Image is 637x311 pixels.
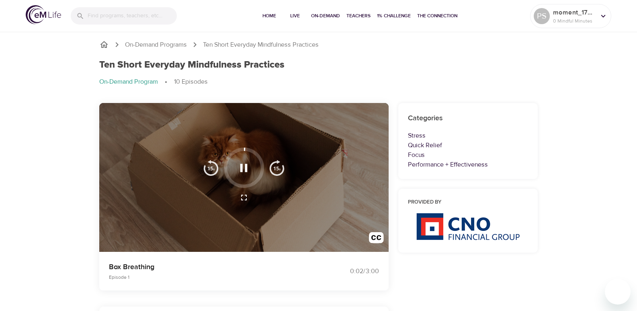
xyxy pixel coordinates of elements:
span: Home [260,12,279,20]
p: moment_1757429864 [553,8,596,17]
p: Ten Short Everyday Mindfulness Practices [203,40,319,49]
p: 10 Episodes [174,77,208,87]
p: Performance + Effectiveness [408,160,528,169]
nav: breadcrumb [99,40,538,49]
p: Focus [408,150,528,160]
p: Stress [408,131,528,140]
h6: Provided by [408,198,528,207]
span: 1% Challenge [377,12,411,20]
img: 15s_prev.svg [203,160,219,176]
iframe: Button to launch messaging window [605,279,631,305]
button: Transcript/Closed Captions (c) [364,227,389,252]
p: Box Breathing [109,262,309,272]
input: Find programs, teachers, etc... [88,7,177,25]
p: On-Demand Program [99,77,158,87]
span: The Connection [417,12,457,20]
h6: Categories [408,113,528,124]
div: PS [534,8,550,24]
img: logo [26,5,61,24]
img: CNO%20logo.png [416,213,520,240]
span: Teachers [346,12,371,20]
p: 0 Mindful Minutes [553,17,596,25]
nav: breadcrumb [99,77,538,87]
div: 0:02 / 3:00 [319,267,379,276]
span: On-Demand [311,12,340,20]
p: Episode 1 [109,274,309,281]
p: Quick Relief [408,140,528,150]
h1: Ten Short Everyday Mindfulness Practices [99,59,285,71]
a: On-Demand Programs [125,40,187,49]
span: Live [285,12,305,20]
img: 15s_next.svg [269,160,285,176]
img: open_caption.svg [369,232,384,247]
